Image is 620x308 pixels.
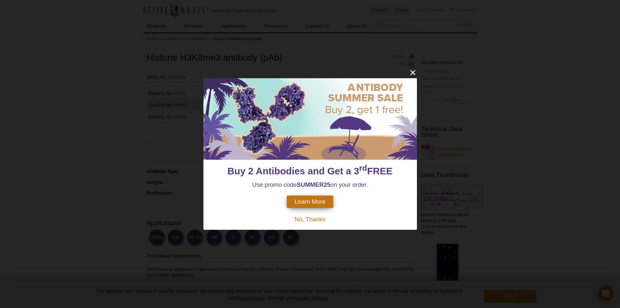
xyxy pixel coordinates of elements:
[359,164,367,173] sup: rd
[295,216,325,223] span: No, Thanks
[297,181,331,188] strong: SUMMER25
[409,68,417,77] button: close
[295,198,325,205] span: Learn More
[227,166,393,176] span: Buy 2 Antibodies and Get a 3 FREE
[252,181,368,188] span: Use promo code on your order.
